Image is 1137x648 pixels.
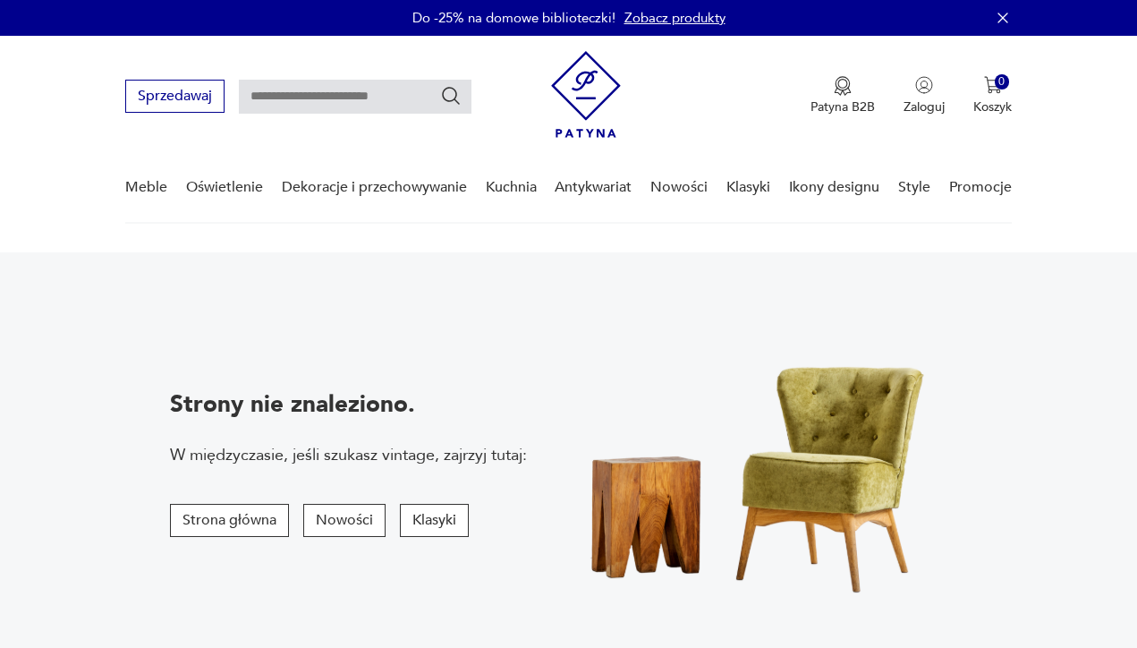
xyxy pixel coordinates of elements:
p: Zaloguj [904,98,945,115]
a: Meble [125,153,167,222]
button: Strona główna [170,504,289,537]
button: Zaloguj [904,76,945,115]
p: Koszyk [973,98,1012,115]
a: Promocje [949,153,1012,222]
p: Patyna B2B [810,98,875,115]
img: Ikona koszyka [984,76,1002,94]
p: Strony nie znaleziono. [170,388,527,421]
a: Style [898,153,930,222]
button: Patyna B2B [810,76,875,115]
a: Zobacz produkty [624,9,725,27]
p: Do -25% na domowe biblioteczki! [412,9,615,27]
a: Nowości [650,153,708,222]
a: Kuchnia [486,153,537,222]
img: Fotel [543,310,981,617]
a: Sprzedawaj [125,91,225,104]
div: 0 [995,74,1010,90]
button: Klasyki [400,504,469,537]
p: W międzyczasie, jeśli szukasz vintage, zajrzyj tutaj: [170,444,527,466]
button: Nowości [303,504,386,537]
img: Ikonka użytkownika [915,76,933,94]
img: Patyna - sklep z meblami i dekoracjami vintage [551,51,621,138]
a: Ikona medaluPatyna B2B [810,76,875,115]
a: Oświetlenie [186,153,263,222]
button: Szukaj [440,85,462,107]
a: Klasyki [726,153,770,222]
button: Sprzedawaj [125,80,225,113]
a: Dekoracje i przechowywanie [282,153,467,222]
a: Ikony designu [789,153,879,222]
a: Antykwariat [555,153,632,222]
img: Ikona medalu [834,76,852,96]
button: 0Koszyk [973,76,1012,115]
